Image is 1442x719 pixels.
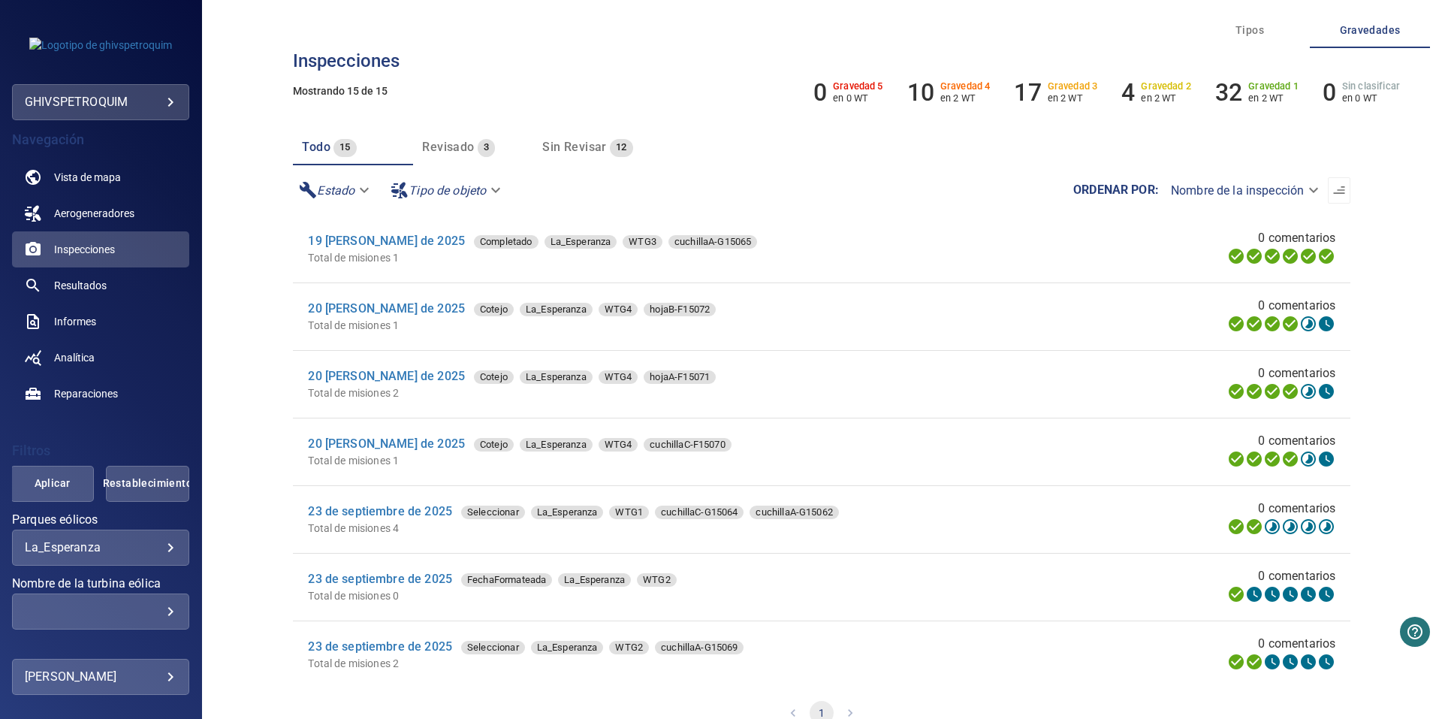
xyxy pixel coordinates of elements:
[1248,92,1299,104] p: en 2 WT
[409,183,486,198] em: Tipo de objeto
[520,303,593,316] div: La_Esperanza
[1227,653,1245,671] svg: Uploading 100%
[1258,567,1335,585] span: 0 comentarios
[12,594,189,630] div: Nombre de la turbina eólica
[907,78,934,107] h6: 10
[1245,382,1263,400] svg: Data Formatted 100%
[599,437,638,452] span: WTG4
[1317,518,1335,536] svg: Classification 44%
[668,235,757,249] div: cuchillaA-G15065
[308,453,981,468] p: Total de misiones 1
[599,370,638,384] div: WTG4
[833,92,883,104] p: en 0 WT
[1281,585,1299,603] svg: ML Processing 0%
[623,234,662,249] span: WTG3
[1317,247,1335,265] svg: Classification 100%
[12,530,189,566] div: Parques eólicos
[520,438,593,452] div: La_Esperanza
[1317,450,1335,468] svg: Classification 0%
[940,81,991,92] h6: Gravedad 4
[907,78,991,107] li: Severity 4
[813,78,883,107] li: Severity 5
[12,159,189,195] a: mapa noActivo
[1299,382,1317,400] svg: Matching 29%
[1227,585,1245,603] svg: Uploading 100%
[1048,81,1098,92] h6: Gravedad 3
[1245,653,1263,671] svg: Data Formatted 100%
[644,303,716,316] div: hojaB-F15072
[12,578,189,590] label: Nombre de la turbina eólica
[12,304,189,340] a: reportes noActivo
[644,437,731,452] span: cuchillaC-F15070
[1159,177,1328,204] div: Nombre de la inspección
[1245,315,1263,333] svg: Data Formatted 100%
[1227,315,1245,333] svg: Uploading 100%
[308,250,994,265] p: Total de misiones 1
[1281,315,1299,333] svg: ML Processing 100%
[293,86,1350,97] h5: Mostrando 15 de 15
[1323,78,1336,107] h6: 0
[644,370,716,385] span: hojaA-F15071
[54,206,134,221] span: Aerogeneradores
[12,132,189,147] h4: Navegación
[1248,81,1299,92] h6: Gravedad 1
[1199,21,1301,40] span: Tipos
[1258,432,1335,450] span: 0 comentarios
[461,572,552,588] span: FechaFormateada
[520,370,593,385] span: La_Esperanza
[1014,78,1097,107] li: Severity 3
[1263,247,1281,265] svg: Selecting 100%
[54,314,96,329] span: Informes
[545,234,617,249] span: La_Esperanza
[106,466,189,502] button: Restablecimiento
[1317,382,1335,400] svg: Classification 0%
[385,177,510,204] div: Tipo de objeto
[474,438,514,452] div: Cotejo
[610,139,633,156] span: 12
[1317,585,1335,603] svg: Classification 0%
[531,640,604,655] span: La_Esperanza
[474,235,538,249] div: Completado
[1258,297,1335,315] span: 0 comentarios
[531,506,604,519] div: La_Esperanza
[125,474,170,493] span: Restablecimiento
[1299,247,1317,265] svg: Matching 100%
[1258,500,1335,518] span: 0 comentarios
[308,318,973,333] p: Total de misiones 1
[293,177,379,204] div: Estado
[644,438,731,452] div: cuchillaC-F15070
[474,303,514,316] div: Cotejo
[1121,78,1135,107] h6: 4
[474,302,514,317] span: Cotejo
[474,234,538,249] span: Completado
[1281,450,1299,468] svg: ML Processing 100%
[25,90,176,114] div: GHIVSPETROQUIM
[1263,382,1281,400] svg: Selecting 100%
[54,278,107,293] span: Resultados
[637,573,677,587] div: WTG2
[478,139,495,156] span: 3
[1141,92,1191,104] p: en 2 WT
[1073,184,1159,196] label: Ordenar por:
[545,235,617,249] div: La_Esperanza
[520,302,593,317] span: La_Esperanza
[12,340,189,376] a: analítica noActive
[1299,315,1317,333] svg: Matching 26%
[1227,450,1245,468] svg: Uploading 100%
[644,370,716,384] div: hojaA-F15071
[308,385,973,400] p: Total de misiones 2
[12,376,189,412] a: reparaciones noActivo
[1319,21,1421,40] span: Gravedades
[1263,585,1281,603] svg: Selecting 0%
[655,640,744,655] span: cuchillaA-G15069
[599,370,638,385] span: WTG4
[599,302,638,317] span: WTG4
[461,641,525,654] div: Seleccionar
[637,572,677,588] span: WTG2
[1258,229,1335,247] span: 0 comentarios
[308,301,465,316] a: 20 [PERSON_NAME] de 2025
[54,170,121,185] span: Vista de mapa
[1323,78,1400,107] li: Severity Unclassified
[1281,653,1299,671] svg: ML Processing 0%
[833,81,883,92] h6: Gravedad 5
